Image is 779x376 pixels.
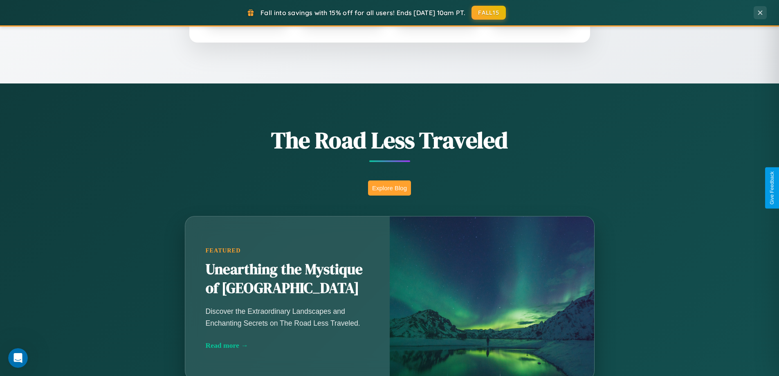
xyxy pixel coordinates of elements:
iframe: Intercom live chat [8,348,28,368]
h2: Unearthing the Mystique of [GEOGRAPHIC_DATA] [206,260,369,298]
div: Give Feedback [769,171,775,205]
span: Fall into savings with 15% off for all users! Ends [DATE] 10am PT. [260,9,465,17]
p: Discover the Extraordinary Landscapes and Enchanting Secrets on The Road Less Traveled. [206,306,369,329]
button: Explore Blog [368,180,411,196]
h1: The Road Less Traveled [144,124,635,156]
div: Read more → [206,341,369,350]
div: Featured [206,247,369,254]
button: FALL15 [471,6,506,20]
